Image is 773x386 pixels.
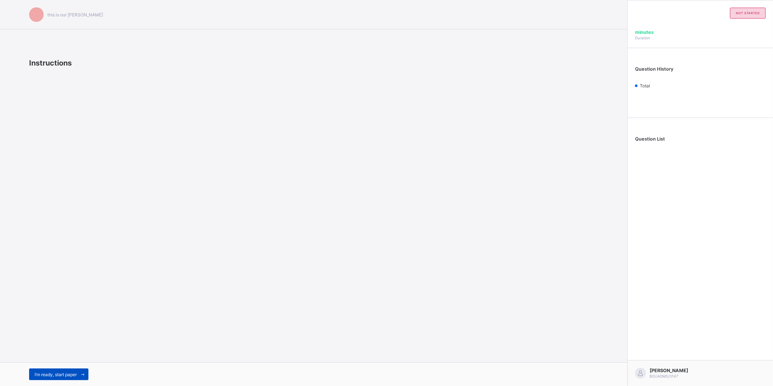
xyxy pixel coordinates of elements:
[635,36,650,40] span: Duration
[635,136,665,142] span: Question List
[736,11,760,15] span: not started
[650,374,678,378] span: BIS/ADMS/0147
[635,66,673,72] span: Question History
[635,29,654,35] span: minutes
[47,12,103,17] span: this is our [PERSON_NAME]
[650,368,688,373] span: [PERSON_NAME]
[29,59,72,67] span: Instructions
[35,372,77,377] span: I’m ready, start paper
[640,83,650,88] span: Total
